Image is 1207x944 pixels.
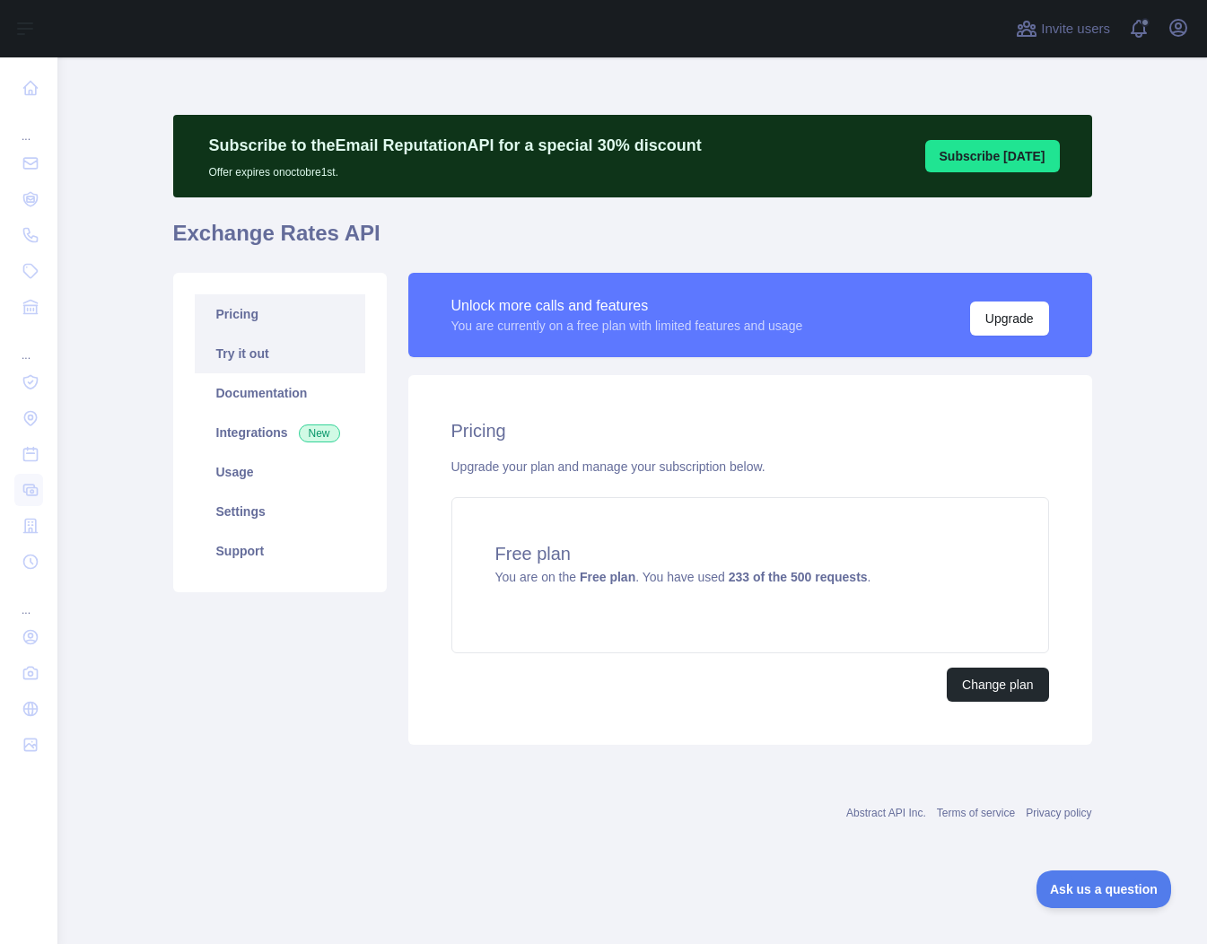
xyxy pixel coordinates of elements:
span: New [299,424,340,442]
h2: Pricing [451,418,1049,443]
div: ... [14,108,43,144]
button: Upgrade [970,302,1049,336]
button: Change plan [947,668,1048,702]
a: Try it out [195,334,365,373]
strong: Free plan [580,570,635,584]
div: Unlock more calls and features [451,295,803,317]
a: Integrations New [195,413,365,452]
div: ... [14,581,43,617]
a: Settings [195,492,365,531]
span: You are on the . You have used . [495,570,871,584]
iframe: Toggle Customer Support [1036,870,1171,908]
h4: Free plan [495,541,1005,566]
p: Offer expires on octobre 1st. [209,158,702,179]
a: Privacy policy [1026,807,1091,819]
span: Invite users [1041,19,1110,39]
a: Documentation [195,373,365,413]
a: Pricing [195,294,365,334]
a: Terms of service [937,807,1015,819]
p: Subscribe to the Email Reputation API for a special 30 % discount [209,133,702,158]
a: Usage [195,452,365,492]
a: Abstract API Inc. [846,807,926,819]
button: Subscribe [DATE] [925,140,1060,172]
a: Support [195,531,365,571]
div: ... [14,327,43,363]
h1: Exchange Rates API [173,219,1092,262]
strong: 233 of the 500 requests [729,570,868,584]
div: You are currently on a free plan with limited features and usage [451,317,803,335]
button: Invite users [1012,14,1114,43]
div: Upgrade your plan and manage your subscription below. [451,458,1049,476]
